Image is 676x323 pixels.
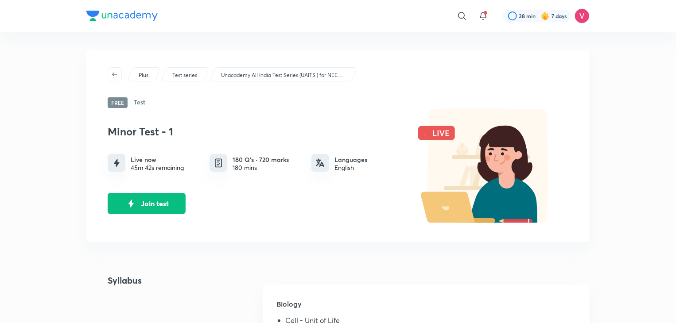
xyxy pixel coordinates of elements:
[139,71,148,79] p: Plus
[233,164,289,171] div: 180 mins
[124,197,138,210] img: live-icon
[220,71,347,79] a: Unacademy All India Test Series (UAITS ) for NEET UG - Droppers
[86,11,158,21] img: Company Logo
[575,8,590,23] img: Vishwa Desai
[221,71,345,79] p: Unacademy All India Test Series (UAITS ) for NEET UG - Droppers
[131,155,184,164] h6: Live now
[137,71,150,79] a: Plus
[316,158,325,167] img: languages
[277,299,575,316] h5: Biology
[108,97,128,108] span: Free
[111,158,122,169] img: live-icon
[334,155,367,164] h6: Languages
[213,158,224,169] img: quiz info
[409,108,568,223] img: live
[172,71,197,79] p: Test series
[233,155,289,164] h6: 180 Q’s · 720 marks
[131,164,184,171] div: 45m 42s remaining
[541,12,550,20] img: streak
[334,164,367,171] div: English
[108,125,404,138] h3: Minor Test - 1
[108,193,186,214] button: Join test
[171,71,199,79] a: Test series
[134,97,145,108] h6: Test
